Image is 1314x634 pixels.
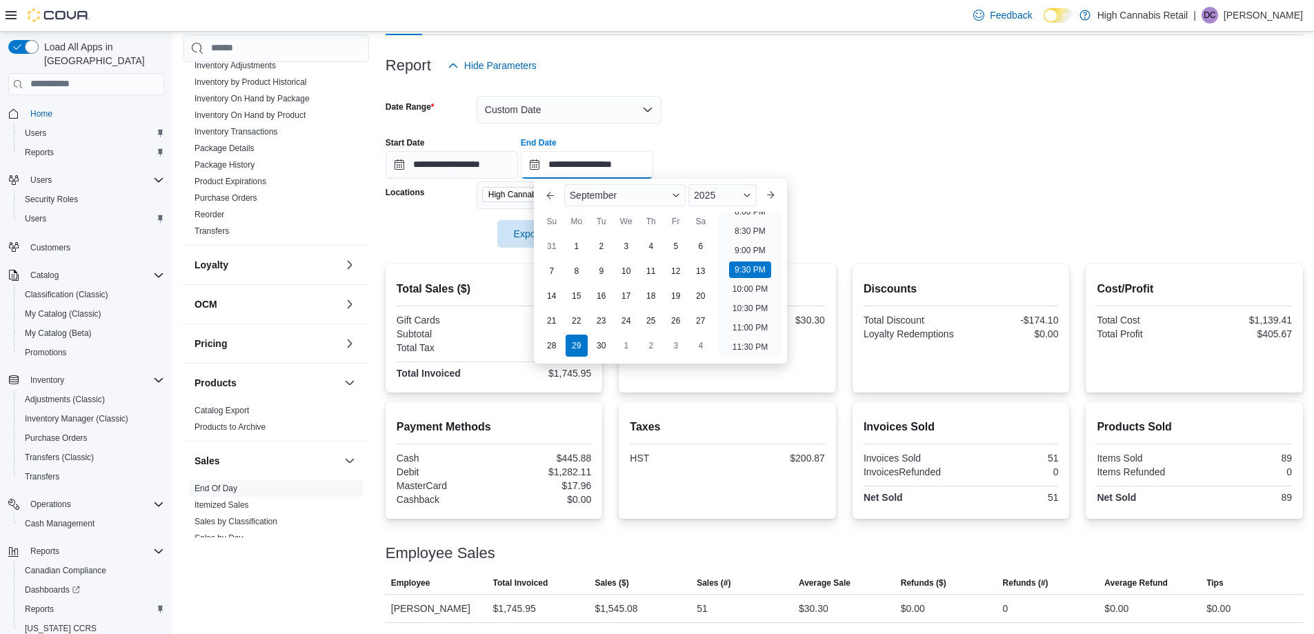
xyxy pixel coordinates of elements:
[14,390,170,409] button: Adjustments (Classic)
[14,580,170,600] a: Dashboards
[25,394,105,405] span: Adjustments (Classic)
[14,285,170,304] button: Classification (Classic)
[595,600,637,617] div: $1,545.08
[482,187,576,202] span: High Cannabis 308
[727,300,773,317] li: 10:30 PM
[729,242,771,259] li: 9:00 PM
[183,402,369,441] div: Products
[14,409,170,428] button: Inventory Manager (Classic)
[3,103,170,123] button: Home
[25,328,92,339] span: My Catalog (Beta)
[590,335,613,357] div: day-30
[595,577,628,588] span: Sales ($)
[19,410,164,427] span: Inventory Manager (Classic)
[14,304,170,324] button: My Catalog (Classic)
[566,235,588,257] div: day-1
[25,623,97,634] span: [US_STATE] CCRS
[590,210,613,232] div: Tu
[195,258,339,272] button: Loyalty
[497,453,591,464] div: $445.88
[19,325,97,341] a: My Catalog (Beta)
[541,260,563,282] div: day-7
[864,466,958,477] div: InvoicesRefunded
[3,266,170,285] button: Catalog
[615,335,637,357] div: day-1
[566,210,588,232] div: Mo
[397,281,592,297] h2: Total Sales ($)
[195,209,224,220] span: Reorder
[25,413,128,424] span: Inventory Manager (Classic)
[690,260,712,282] div: day-13
[590,260,613,282] div: day-9
[341,375,358,391] button: Products
[497,494,591,505] div: $0.00
[25,496,164,513] span: Operations
[493,577,548,588] span: Total Invoiced
[195,376,339,390] button: Products
[195,176,266,187] span: Product Expirations
[665,210,687,232] div: Fr
[19,325,164,341] span: My Catalog (Beta)
[195,484,237,493] a: End Of Day
[19,449,164,466] span: Transfers (Classic)
[1097,315,1191,326] div: Total Cost
[566,310,588,332] div: day-22
[759,184,782,206] button: Next month
[195,127,278,137] a: Inventory Transactions
[25,471,59,482] span: Transfers
[195,93,310,104] span: Inventory On Hand by Package
[521,137,557,148] label: End Date
[19,344,164,361] span: Promotions
[19,144,164,161] span: Reports
[1097,281,1292,297] h2: Cost/Profit
[195,61,276,70] a: Inventory Adjustments
[990,8,1032,22] span: Feedback
[25,565,106,576] span: Canadian Compliance
[615,310,637,332] div: day-24
[1097,7,1188,23] p: High Cannabis Retail
[3,370,170,390] button: Inventory
[14,514,170,533] button: Cash Management
[564,184,686,206] div: Button. Open the month selector. September is currently selected.
[25,238,164,255] span: Customers
[615,235,637,257] div: day-3
[14,600,170,619] button: Reports
[521,151,653,179] input: Press the down key to enter a popover containing a calendar. Press the escape key to close the po...
[488,188,559,201] span: High Cannabis 308
[30,546,59,557] span: Reports
[195,405,249,416] span: Catalog Export
[195,160,255,170] a: Package History
[665,235,687,257] div: day-5
[25,604,54,615] span: Reports
[14,190,170,209] button: Security Roles
[397,368,461,379] strong: Total Invoiced
[19,468,164,485] span: Transfers
[386,595,488,622] div: [PERSON_NAME]
[25,106,58,122] a: Home
[19,191,164,208] span: Security Roles
[1197,315,1292,326] div: $1,139.41
[730,453,825,464] div: $200.87
[195,177,266,186] a: Product Expirations
[25,496,77,513] button: Operations
[195,500,249,510] a: Itemized Sales
[630,453,724,464] div: HST
[25,194,78,205] span: Security Roles
[477,96,661,123] button: Custom Date
[493,600,536,617] div: $1,745.95
[25,289,108,300] span: Classification (Classic)
[195,126,278,137] span: Inventory Transactions
[566,285,588,307] div: day-15
[19,125,52,141] a: Users
[442,52,542,79] button: Hide Parameters
[195,110,306,120] a: Inventory On Hand by Product
[39,40,164,68] span: Load All Apps in [GEOGRAPHIC_DATA]
[195,454,339,468] button: Sales
[19,582,164,598] span: Dashboards
[19,515,164,532] span: Cash Management
[195,297,339,311] button: OCM
[640,285,662,307] div: day-18
[14,448,170,467] button: Transfers (Classic)
[19,125,164,141] span: Users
